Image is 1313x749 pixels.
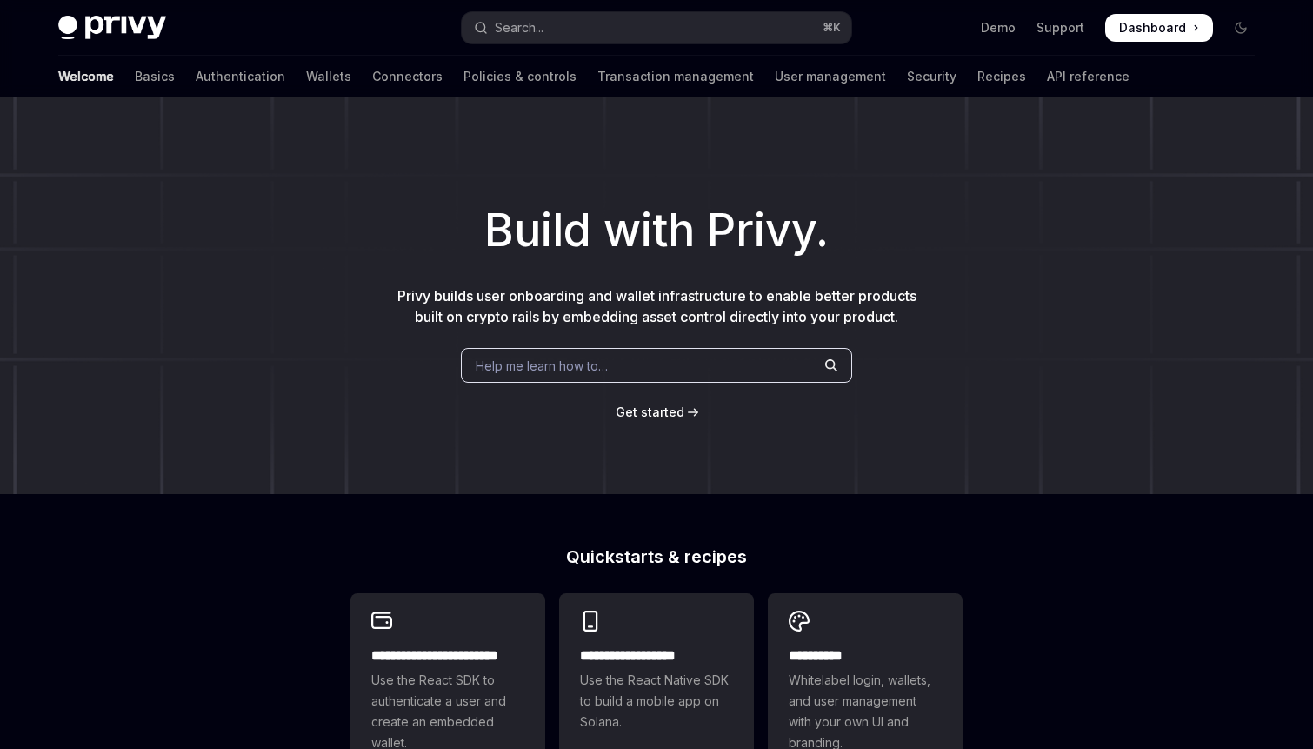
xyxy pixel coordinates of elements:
[580,670,733,732] span: Use the React Native SDK to build a mobile app on Solana.
[58,56,114,97] a: Welcome
[1119,19,1186,37] span: Dashboard
[1227,14,1255,42] button: Toggle dark mode
[372,56,443,97] a: Connectors
[981,19,1016,37] a: Demo
[58,16,166,40] img: dark logo
[1047,56,1130,97] a: API reference
[495,17,543,38] div: Search...
[306,56,351,97] a: Wallets
[1036,19,1084,37] a: Support
[463,56,577,97] a: Policies & controls
[462,12,851,43] button: Open search
[196,56,285,97] a: Authentication
[616,405,684,419] span: Get started
[135,56,175,97] a: Basics
[350,548,963,565] h2: Quickstarts & recipes
[597,56,754,97] a: Transaction management
[907,56,956,97] a: Security
[28,197,1285,264] h1: Build with Privy.
[616,404,684,421] a: Get started
[775,56,886,97] a: User management
[977,56,1026,97] a: Recipes
[476,357,608,375] span: Help me learn how to…
[397,287,916,325] span: Privy builds user onboarding and wallet infrastructure to enable better products built on crypto ...
[1105,14,1213,42] a: Dashboard
[823,21,841,35] span: ⌘ K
